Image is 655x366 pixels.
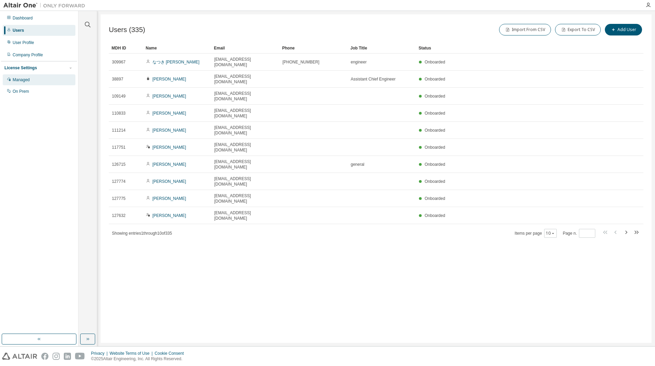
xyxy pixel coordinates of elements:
div: Privacy [91,351,110,356]
span: 117751 [112,145,126,150]
button: 10 [546,231,555,236]
span: [EMAIL_ADDRESS][DOMAIN_NAME] [214,91,276,102]
div: Name [146,43,208,54]
span: 109149 [112,93,126,99]
span: [EMAIL_ADDRESS][DOMAIN_NAME] [214,176,276,187]
div: License Settings [4,65,37,71]
div: Status [419,43,608,54]
a: [PERSON_NAME] [152,213,186,218]
span: Onboarded [425,94,445,99]
button: Add User [605,24,642,35]
div: Website Terms of Use [110,351,155,356]
span: [EMAIL_ADDRESS][DOMAIN_NAME] [214,210,276,221]
a: [PERSON_NAME] [152,196,186,201]
img: Altair One [3,2,89,9]
div: User Profile [13,40,34,45]
img: facebook.svg [41,353,48,360]
span: Onboarded [425,111,445,116]
div: On Prem [13,89,29,94]
div: Email [214,43,277,54]
div: Job Title [350,43,413,54]
p: © 2025 Altair Engineering, Inc. All Rights Reserved. [91,356,188,362]
span: Onboarded [425,60,445,64]
span: Onboarded [425,145,445,150]
div: Managed [13,77,30,83]
div: Cookie Consent [155,351,188,356]
span: Items per page [515,229,557,238]
div: Dashboard [13,15,33,21]
img: youtube.svg [75,353,85,360]
span: 126715 [112,162,126,167]
button: Export To CSV [555,24,601,35]
div: Phone [282,43,345,54]
img: altair_logo.svg [2,353,37,360]
a: [PERSON_NAME] [152,179,186,184]
span: [EMAIL_ADDRESS][DOMAIN_NAME] [214,159,276,170]
span: Page n. [563,229,595,238]
span: Showing entries 1 through 10 of 335 [112,231,172,236]
span: [EMAIL_ADDRESS][DOMAIN_NAME] [214,125,276,136]
span: 110833 [112,111,126,116]
div: Users [13,28,24,33]
a: [PERSON_NAME] [152,145,186,150]
span: 127774 [112,179,126,184]
span: [EMAIL_ADDRESS][DOMAIN_NAME] [214,142,276,153]
span: Onboarded [425,196,445,201]
span: Onboarded [425,77,445,82]
a: [PERSON_NAME] [152,111,186,116]
img: linkedin.svg [64,353,71,360]
span: Onboarded [425,179,445,184]
img: instagram.svg [53,353,60,360]
span: engineer [351,59,367,65]
span: 127775 [112,196,126,201]
span: Onboarded [425,162,445,167]
span: [PHONE_NUMBER] [282,59,319,65]
span: Assistant Chief Engineer [351,76,395,82]
span: 38897 [112,76,123,82]
a: [PERSON_NAME] [152,77,186,82]
span: Users (335) [109,26,145,34]
a: [PERSON_NAME] [152,94,186,99]
span: Onboarded [425,128,445,133]
span: 127632 [112,213,126,218]
span: [EMAIL_ADDRESS][DOMAIN_NAME] [214,74,276,85]
a: [PERSON_NAME] [152,162,186,167]
span: 309967 [112,59,126,65]
span: [EMAIL_ADDRESS][DOMAIN_NAME] [214,108,276,119]
button: Import From CSV [499,24,551,35]
div: Company Profile [13,52,43,58]
span: 111214 [112,128,126,133]
span: [EMAIL_ADDRESS][DOMAIN_NAME] [214,193,276,204]
span: Onboarded [425,213,445,218]
span: [EMAIL_ADDRESS][DOMAIN_NAME] [214,57,276,68]
a: [PERSON_NAME] [152,128,186,133]
div: MDH ID [112,43,140,54]
span: general [351,162,364,167]
a: なつき [PERSON_NAME] [152,60,200,64]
